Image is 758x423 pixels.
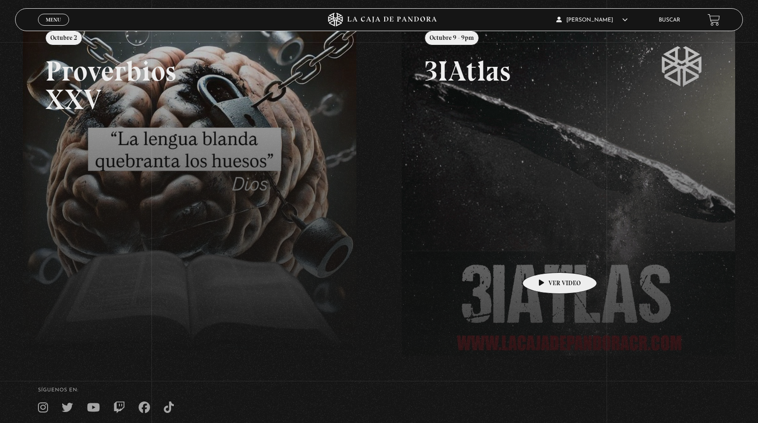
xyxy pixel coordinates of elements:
span: Cerrar [43,25,65,31]
a: Buscar [659,17,680,23]
span: Menu [46,17,61,22]
span: [PERSON_NAME] [556,17,628,23]
h4: SÍguenos en: [38,388,720,393]
a: View your shopping cart [708,14,720,26]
